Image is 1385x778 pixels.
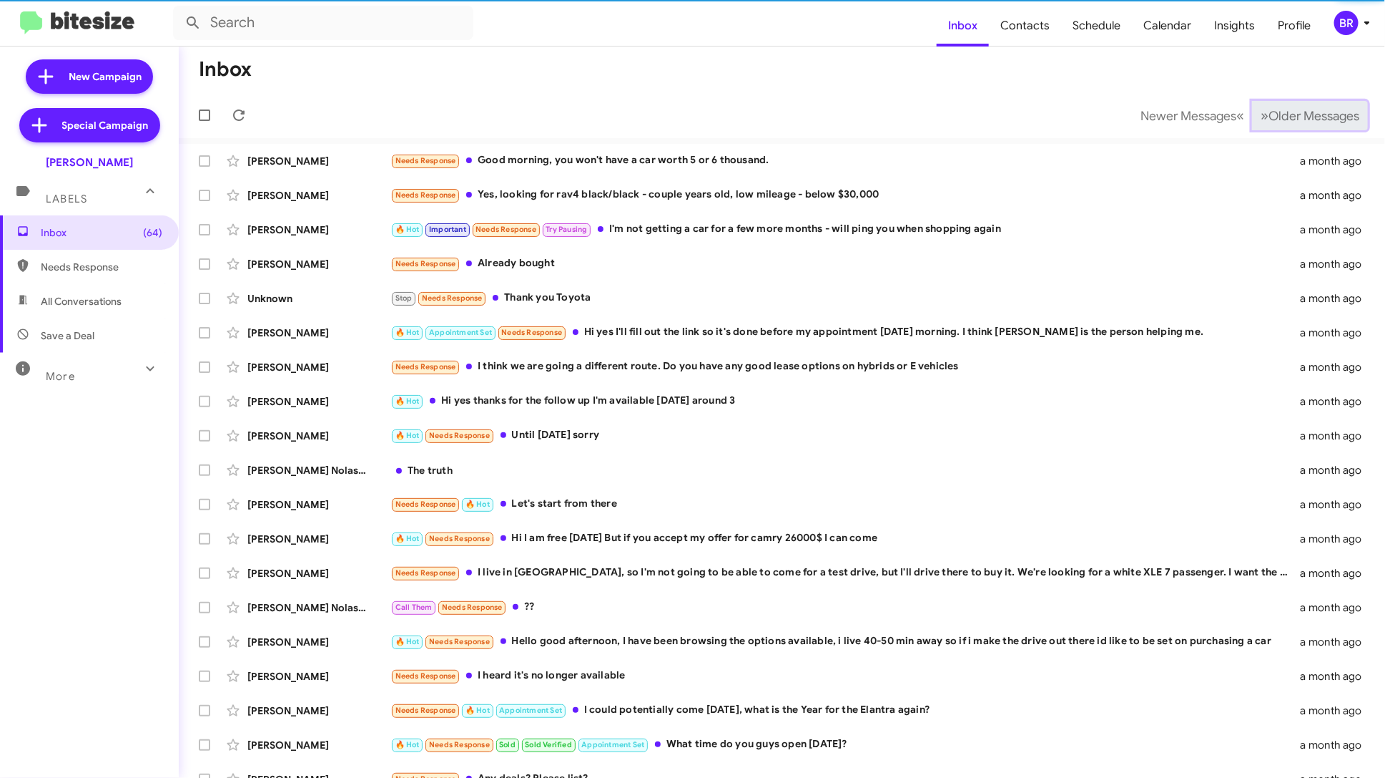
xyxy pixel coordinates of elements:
a: Calendar [1132,5,1203,47]
div: [PERSON_NAME] Nolastname119099080 [247,600,390,615]
span: 🔥 Hot [395,397,420,406]
div: [PERSON_NAME] [247,532,390,546]
div: [PERSON_NAME] [247,497,390,512]
div: a month ago [1301,257,1374,271]
div: a month ago [1301,704,1374,718]
button: BR [1322,11,1369,35]
span: 🔥 Hot [465,706,490,715]
div: Hi yes thanks for the follow up I'm available [DATE] around 3 [390,393,1301,409]
div: [PERSON_NAME] [247,188,390,203]
span: Needs Response [395,671,456,681]
div: [PERSON_NAME] [247,738,390,752]
div: a month ago [1301,429,1374,443]
span: Needs Response [395,259,456,268]
div: Hi I am free [DATE] But if you accept my offer for camry 26000$ I can come [390,530,1301,547]
div: a month ago [1301,738,1374,752]
div: Unknown [247,291,390,306]
span: Needs Response [442,603,503,612]
div: a month ago [1301,566,1374,580]
div: The truth [390,463,1301,477]
span: Needs Response [429,431,490,440]
span: Special Campaign [62,118,149,132]
span: « [1236,107,1244,125]
div: BR [1334,11,1359,35]
div: Hello good afternoon, I have been browsing the options available, i live 40-50 min away so if i m... [390,633,1301,650]
div: a month ago [1301,188,1374,203]
div: Let's start from there [390,496,1301,512]
span: 🔥 Hot [395,328,420,337]
div: Yes, looking for rav4 black/black - couple years old, low mileage - below $30,000 [390,187,1301,203]
div: [PERSON_NAME] [247,360,390,374]
span: Needs Response [422,293,483,303]
span: Needs Response [41,260,162,274]
span: Appointment Set [499,706,562,715]
div: [PERSON_NAME] [247,669,390,684]
span: 🔥 Hot [395,534,420,543]
span: More [46,370,75,383]
span: Appointment Set [429,328,492,337]
h1: Inbox [199,58,252,81]
span: Labels [46,193,87,205]
div: [PERSON_NAME] [247,394,390,409]
span: Needs Response [501,328,562,337]
div: a month ago [1301,291,1374,306]
div: ?? [390,599,1301,616]
span: Needs Response [395,500,456,509]
div: I think we are going a different route. Do you have any good lease options on hybrids or E vehicles [390,359,1301,375]
div: Good morning, you won't have a car worth 5 or 6 thousand. [390,152,1301,169]
div: a month ago [1301,532,1374,546]
span: Sold Verified [525,740,572,749]
div: What time do you guys open [DATE]? [390,736,1301,753]
span: 🔥 Hot [395,225,420,234]
div: I live in [GEOGRAPHIC_DATA], so I'm not going to be able to come for a test drive, but I'll drive... [390,565,1301,581]
div: a month ago [1301,154,1374,168]
div: Until [DATE] sorry [390,427,1301,444]
span: Appointment Set [581,740,644,749]
a: Contacts [989,5,1061,47]
span: » [1261,107,1268,125]
a: New Campaign [26,59,153,94]
a: Insights [1203,5,1266,47]
span: 🔥 Hot [465,500,490,509]
div: a month ago [1301,360,1374,374]
span: Needs Response [429,637,490,646]
button: Previous [1132,101,1253,130]
a: Special Campaign [19,108,160,142]
span: Needs Response [395,568,456,578]
div: I heard it's no longer available [390,668,1301,684]
span: Stop [395,293,413,303]
div: a month ago [1301,497,1374,512]
span: Older Messages [1268,108,1359,124]
span: 🔥 Hot [395,740,420,749]
div: Already bought [390,256,1301,272]
div: [PERSON_NAME] [247,223,390,237]
span: Try Pausing [546,225,587,234]
span: Needs Response [395,156,456,165]
a: Inbox [937,5,989,47]
span: Inbox [41,225,162,240]
a: Schedule [1061,5,1132,47]
div: a month ago [1301,326,1374,340]
div: I'm not getting a car for a few more months - will ping you when shopping again [390,221,1301,238]
span: (64) [143,225,162,240]
span: Needs Response [395,706,456,715]
div: a month ago [1301,669,1374,684]
input: Search [173,6,473,40]
div: Thank you Toyota [390,290,1301,306]
div: [PERSON_NAME] Nolastname118633174 [247,463,390,477]
span: Save a Deal [41,329,94,343]
span: 🔥 Hot [395,637,420,646]
a: Profile [1266,5,1322,47]
span: Important [429,225,466,234]
div: [PERSON_NAME] [247,257,390,271]
span: Needs Response [395,190,456,200]
span: Sold [499,740,516,749]
span: All Conversations [41,294,122,308]
div: [PERSON_NAME] [247,704,390,718]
